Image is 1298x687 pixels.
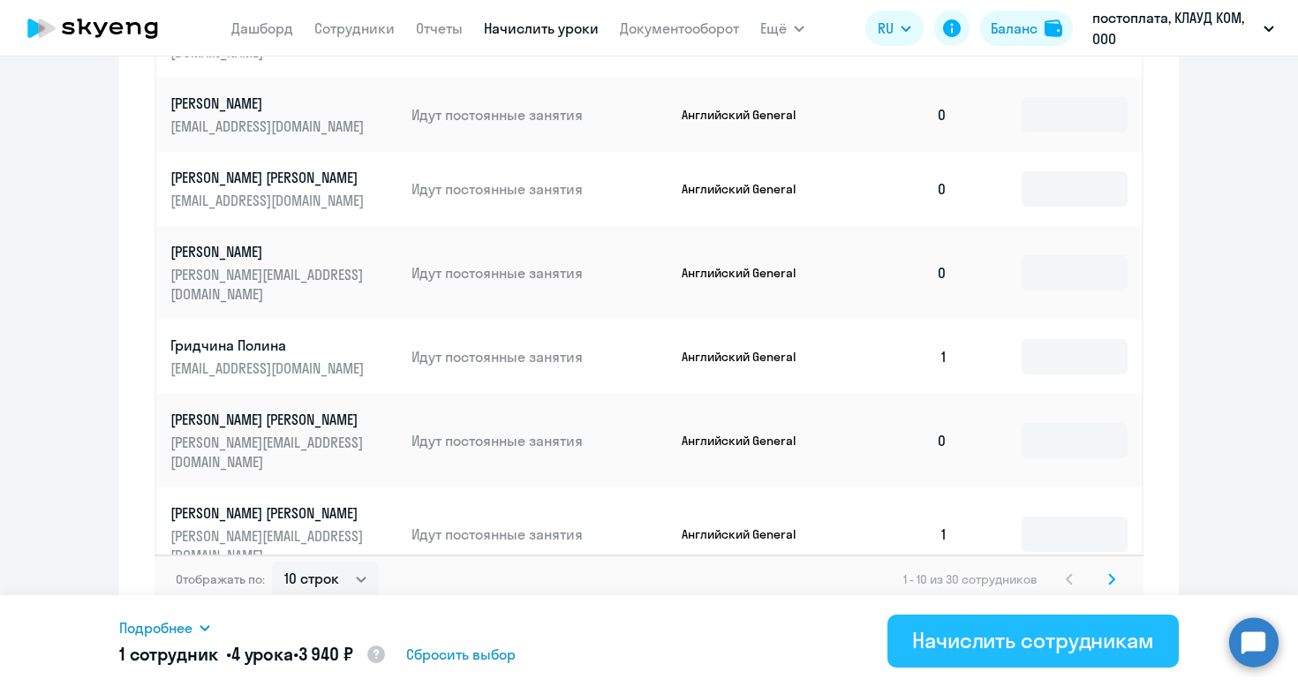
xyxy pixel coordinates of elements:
p: постоплата, КЛАУД КОМ, ООО [1092,7,1256,49]
p: Английский General [682,265,814,281]
span: Ещё [760,18,787,39]
p: [PERSON_NAME] [170,242,368,261]
p: Идут постоянные занятия [411,525,668,544]
a: Документооборот [620,19,739,37]
p: Английский General [682,181,814,197]
a: [PERSON_NAME] [PERSON_NAME][EMAIL_ADDRESS][DOMAIN_NAME] [170,168,397,210]
p: [PERSON_NAME] [PERSON_NAME] [170,168,368,187]
a: Дашборд [231,19,293,37]
td: 0 [838,152,962,226]
p: [EMAIL_ADDRESS][DOMAIN_NAME] [170,117,368,136]
span: Отображать по: [176,571,265,587]
p: Английский General [682,433,814,449]
button: Балансbalance [980,11,1073,46]
p: [EMAIL_ADDRESS][DOMAIN_NAME] [170,359,368,378]
a: Отчеты [416,19,463,37]
p: Английский General [682,349,814,365]
span: 1 - 10 из 30 сотрудников [903,571,1038,587]
p: [PERSON_NAME][EMAIL_ADDRESS][DOMAIN_NAME] [170,526,368,565]
p: Английский General [682,107,814,123]
td: 0 [838,226,962,320]
p: [PERSON_NAME][EMAIL_ADDRESS][DOMAIN_NAME] [170,265,368,304]
p: Английский General [682,526,814,542]
p: [PERSON_NAME] [PERSON_NAME] [170,503,368,523]
a: [PERSON_NAME][PERSON_NAME][EMAIL_ADDRESS][DOMAIN_NAME] [170,242,397,304]
p: Идут постоянные занятия [411,347,668,366]
a: Сотрудники [314,19,395,37]
span: 3 940 ₽ [298,643,353,665]
p: [PERSON_NAME] [170,94,368,113]
span: Подробнее [119,617,192,638]
td: 1 [838,487,962,581]
button: Ещё [760,11,804,46]
p: [PERSON_NAME] [PERSON_NAME] [170,410,368,429]
td: 0 [838,78,962,152]
div: Начислить сотрудникам [912,626,1154,654]
p: Идут постоянные занятия [411,263,668,283]
p: Идут постоянные занятия [411,105,668,125]
a: Начислить уроки [484,19,599,37]
img: balance [1045,19,1062,37]
td: 0 [838,394,962,487]
h5: 1 сотрудник • • [119,642,387,668]
span: Сбросить выбор [406,644,516,665]
p: Идут постоянные занятия [411,179,668,199]
div: Баланс [991,18,1038,39]
a: [PERSON_NAME][EMAIL_ADDRESS][DOMAIN_NAME] [170,94,397,136]
td: 1 [838,320,962,394]
p: Идут постоянные занятия [411,431,668,450]
button: Начислить сотрудникам [887,615,1179,668]
span: RU [878,18,894,39]
p: Гридчина Полина [170,336,368,355]
button: RU [865,11,924,46]
p: [PERSON_NAME][EMAIL_ADDRESS][DOMAIN_NAME] [170,433,368,472]
button: постоплата, КЛАУД КОМ, ООО [1083,7,1283,49]
p: [EMAIL_ADDRESS][DOMAIN_NAME] [170,191,368,210]
a: [PERSON_NAME] [PERSON_NAME][PERSON_NAME][EMAIL_ADDRESS][DOMAIN_NAME] [170,503,397,565]
a: [PERSON_NAME] [PERSON_NAME][PERSON_NAME][EMAIL_ADDRESS][DOMAIN_NAME] [170,410,397,472]
span: 4 урока [231,643,293,665]
a: Гридчина Полина[EMAIL_ADDRESS][DOMAIN_NAME] [170,336,397,378]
